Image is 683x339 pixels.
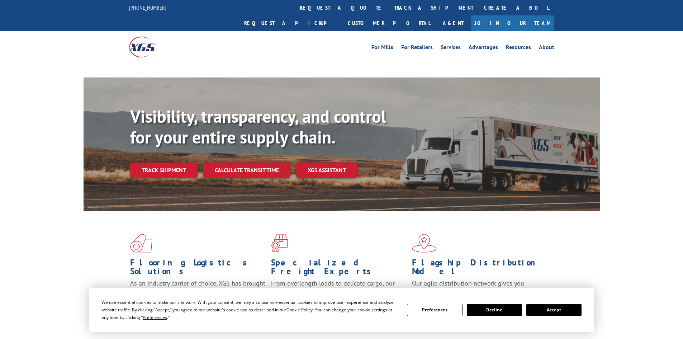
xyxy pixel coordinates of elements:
h1: Specialized Freight Experts [271,258,407,279]
a: Customer Portal [342,15,436,31]
h1: Flagship Distribution Model [412,258,547,279]
a: For Retailers [401,44,433,52]
span: Preferences [143,314,167,320]
a: [PHONE_NUMBER] [129,4,166,11]
button: Preferences [407,304,462,316]
a: For Mills [371,44,393,52]
img: xgs-icon-focused-on-flooring-red [271,234,288,253]
span: Cookie Policy [286,307,313,313]
a: Calculate transit time [203,163,290,178]
button: Decline [467,304,522,316]
button: Accept [526,304,582,316]
span: As an industry carrier of choice, XGS has brought innovation and dedication to flooring logistics... [130,279,265,305]
img: xgs-icon-total-supply-chain-intelligence-red [130,234,152,253]
a: Join Our Team [471,15,554,31]
a: XGS ASSISTANT [296,163,357,178]
div: Cookie Consent Prompt [89,288,594,332]
a: Services [441,44,461,52]
b: Visibility, transparency, and control for your entire supply chain. [130,105,386,148]
img: xgs-icon-flagship-distribution-model-red [412,234,437,253]
a: Request a pickup [239,15,342,31]
a: Resources [506,44,531,52]
a: About [539,44,554,52]
a: Advantages [469,44,498,52]
a: Track shipment [130,163,198,178]
a: Agent [436,15,471,31]
h1: Flooring Logistics Solutions [130,258,266,279]
p: From overlength loads to delicate cargo, our experienced staff knows the best way to move your fr... [271,279,407,311]
div: We use essential cookies to make our site work. With your consent, we may also use non-essential ... [101,298,398,321]
span: Our agile distribution network gives you nationwide inventory management on demand. [412,279,544,296]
